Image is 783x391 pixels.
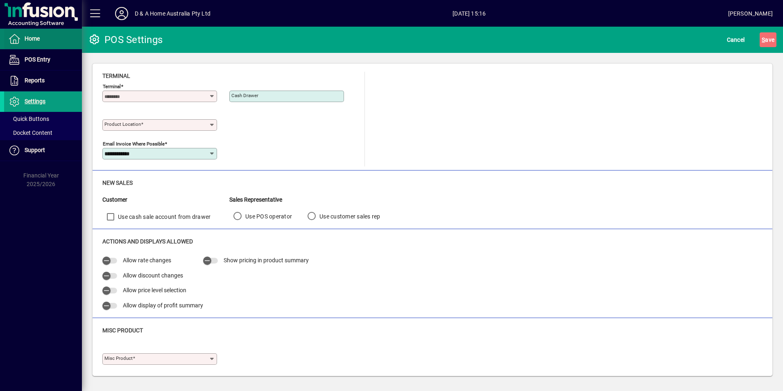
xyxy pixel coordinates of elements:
[25,56,50,63] span: POS Entry
[25,147,45,153] span: Support
[25,98,45,105] span: Settings
[728,7,773,20] div: [PERSON_NAME]
[123,257,171,264] span: Allow rate changes
[229,195,392,204] div: Sales Representative
[8,130,52,136] span: Docket Content
[762,33,774,46] span: ave
[116,213,210,221] label: Use cash sale account from drawer
[318,212,380,221] label: Use customer sales rep
[104,355,133,361] mat-label: Misc Product
[123,272,183,279] span: Allow discount changes
[4,70,82,91] a: Reports
[4,140,82,161] a: Support
[135,7,210,20] div: D & A Home Australia Pty Ltd
[4,50,82,70] a: POS Entry
[760,32,776,47] button: Save
[25,35,40,42] span: Home
[103,84,121,89] mat-label: Terminal
[8,116,49,122] span: Quick Buttons
[4,126,82,140] a: Docket Content
[25,77,45,84] span: Reports
[103,141,165,147] mat-label: Email Invoice where possible
[102,327,143,334] span: Misc Product
[4,112,82,126] a: Quick Buttons
[727,33,745,46] span: Cancel
[244,212,292,221] label: Use POS operator
[104,121,141,127] mat-label: Product location
[762,36,765,43] span: S
[210,7,728,20] span: [DATE] 15:16
[102,180,133,186] span: New Sales
[102,73,130,79] span: Terminal
[4,29,82,49] a: Home
[102,238,193,245] span: Actions and Displays Allowed
[231,93,258,98] mat-label: Cash Drawer
[725,32,747,47] button: Cancel
[88,33,163,46] div: POS Settings
[102,195,229,204] div: Customer
[109,6,135,21] button: Profile
[123,302,203,309] span: Allow display of profit summary
[123,287,186,293] span: Allow price level selection
[224,257,309,264] span: Show pricing in product summary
